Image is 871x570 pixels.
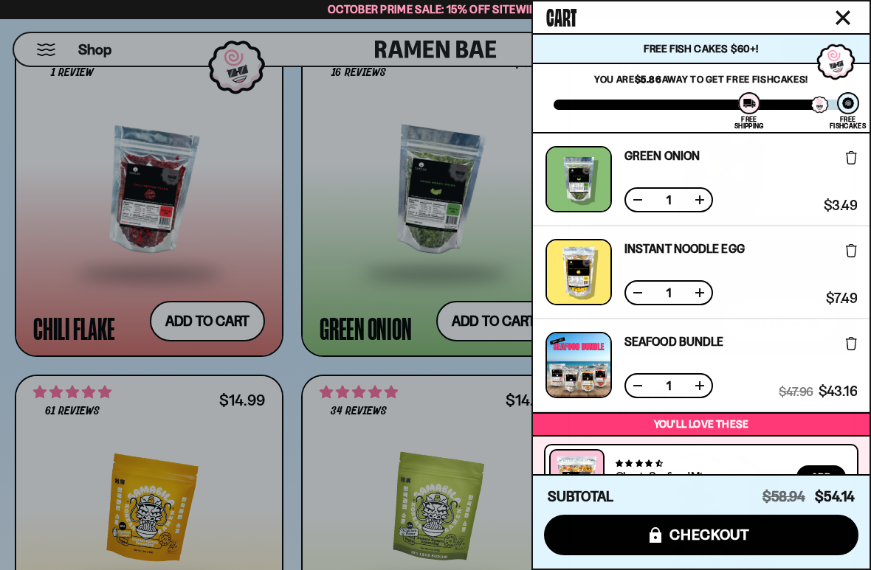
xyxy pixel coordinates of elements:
span: 1 [657,287,681,299]
span: 1 [657,194,681,206]
span: $3.49 [824,199,857,212]
span: checkout [669,526,750,543]
span: $43.16 [819,385,857,398]
button: checkout [544,515,858,555]
a: Classic Seafood Mix [616,469,706,484]
div: Free Shipping [734,116,763,129]
a: Seafood Bundle [624,336,723,347]
span: Add [811,472,831,482]
span: Cart [546,1,576,30]
span: $54.14 [815,488,855,505]
h4: Subtotal [548,490,613,504]
button: Add [796,465,846,489]
p: You’ll love these [537,417,866,431]
span: Free Fish Cakes $60+! [644,42,758,55]
span: $47.96 [779,385,813,398]
button: Close cart [832,7,854,29]
span: October Prime Sale: 15% off Sitewide [328,2,543,16]
div: Free Fishcakes [830,116,866,129]
span: $7.49 [826,292,857,305]
p: You are away to get Free Fishcakes! [554,73,849,85]
strong: $5.86 [635,73,662,85]
span: 4.68 stars [616,459,662,468]
span: 1 [657,380,681,392]
a: Instant Noodle Egg [624,243,745,254]
a: Green Onion [624,150,700,161]
span: $58.94 [762,488,805,505]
